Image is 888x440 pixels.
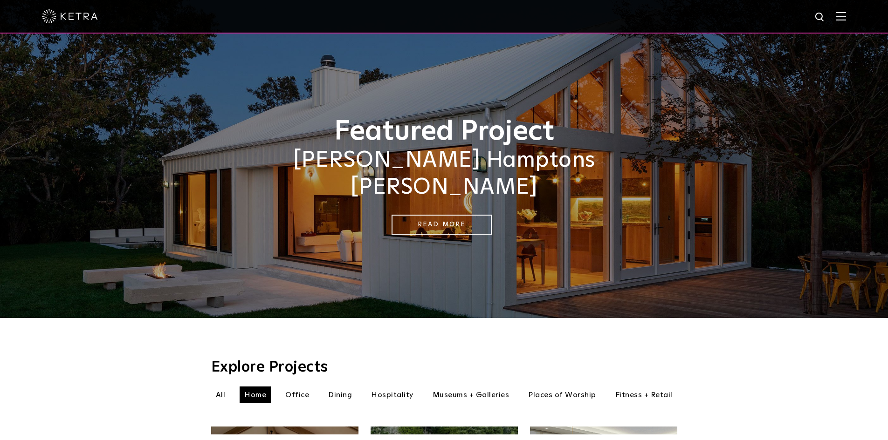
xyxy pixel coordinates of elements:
li: Home [240,386,271,403]
img: ketra-logo-2019-white [42,9,98,23]
li: Museums + Galleries [428,386,514,403]
li: Office [281,386,314,403]
li: Places of Worship [523,386,601,403]
h1: Featured Project [211,116,677,147]
h3: Explore Projects [211,360,677,375]
a: Read More [392,215,492,235]
li: Dining [324,386,357,403]
li: All [211,386,230,403]
h2: [PERSON_NAME] Hamptons [PERSON_NAME] [211,147,677,201]
li: Fitness + Retail [611,386,677,403]
li: Hospitality [366,386,418,403]
img: search icon [814,12,826,23]
img: Hamburger%20Nav.svg [836,12,846,20]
